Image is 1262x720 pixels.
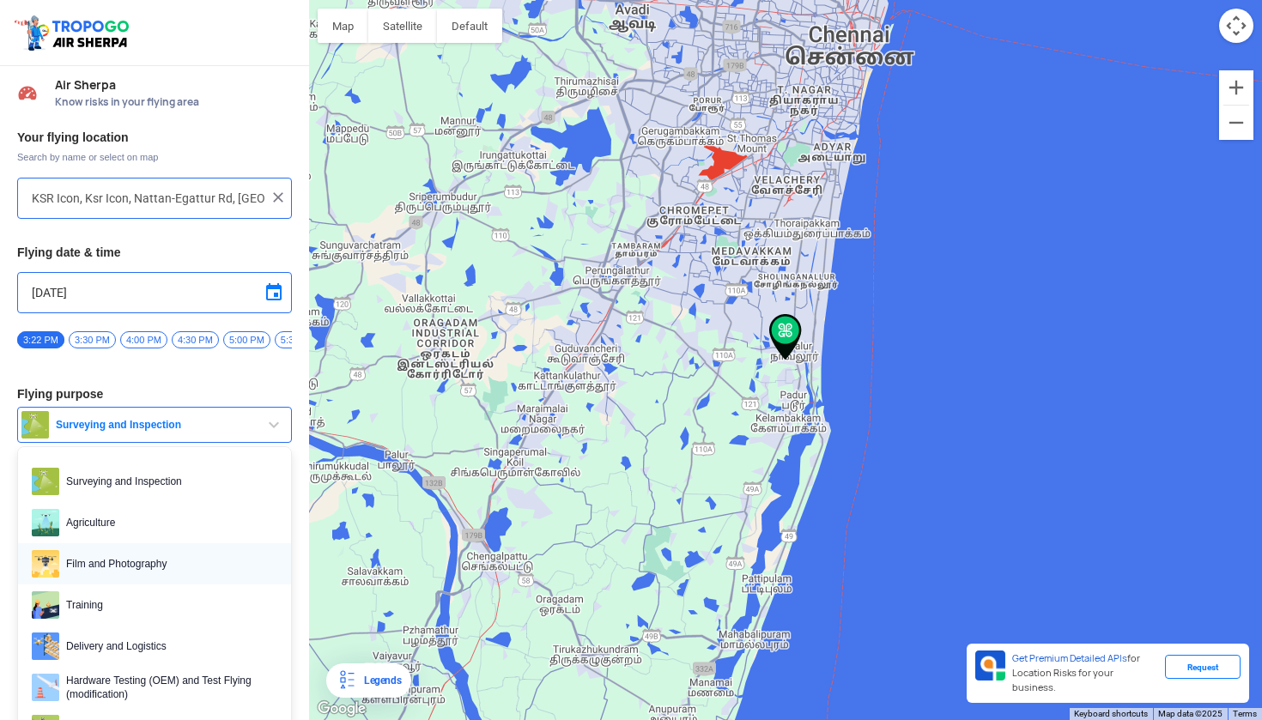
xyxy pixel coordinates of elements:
a: Open this area in Google Maps (opens a new window) [313,698,370,720]
span: Agriculture [59,509,277,536]
span: Surveying and Inspection [49,418,264,432]
button: Show satellite imagery [368,9,437,43]
h3: Flying date & time [17,246,292,258]
img: survey.png [21,411,49,439]
img: Risk Scores [17,82,38,103]
div: for Location Risks for your business. [1005,650,1165,696]
img: agri.png [32,509,59,536]
input: Search your flying location [32,188,264,209]
span: Get Premium Detailed APIs [1012,652,1127,664]
h3: Your flying location [17,131,292,143]
img: ic_hardwaretesting.png [32,674,59,701]
span: 3:22 PM [17,331,64,348]
div: Request [1165,655,1241,679]
button: Zoom in [1219,70,1253,105]
h3: Flying purpose [17,388,292,400]
span: 3:30 PM [69,331,116,348]
span: 4:00 PM [120,331,167,348]
button: Surveying and Inspection [17,407,292,443]
div: Legends [357,670,401,691]
input: Select Date [32,282,277,303]
img: ic_close.png [270,189,287,206]
img: Legends [337,670,357,691]
span: Search by name or select on map [17,150,292,164]
button: Show street map [318,9,368,43]
span: Film and Photography [59,550,277,578]
button: Keyboard shortcuts [1074,708,1148,720]
span: Surveying and Inspection [59,468,277,495]
span: Map data ©2025 [1158,709,1223,718]
img: survey.png [32,468,59,495]
img: Google [313,698,370,720]
img: ic_tgdronemaps.svg [13,13,135,52]
span: Hardware Testing (OEM) and Test Flying (modification) [59,674,277,701]
img: training.png [32,591,59,619]
button: Map camera controls [1219,9,1253,43]
img: film.png [32,550,59,578]
span: Know risks in your flying area [55,95,292,109]
button: Zoom out [1219,106,1253,140]
a: Terms [1233,709,1257,718]
img: Premium APIs [975,650,1005,681]
span: 5:00 PM [223,331,270,348]
span: Delivery and Logistics [59,632,277,660]
span: Training [59,591,277,619]
span: Air Sherpa [55,78,292,92]
span: 5:30 PM [275,331,322,348]
img: delivery.png [32,632,59,660]
span: 4:30 PM [172,331,219,348]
